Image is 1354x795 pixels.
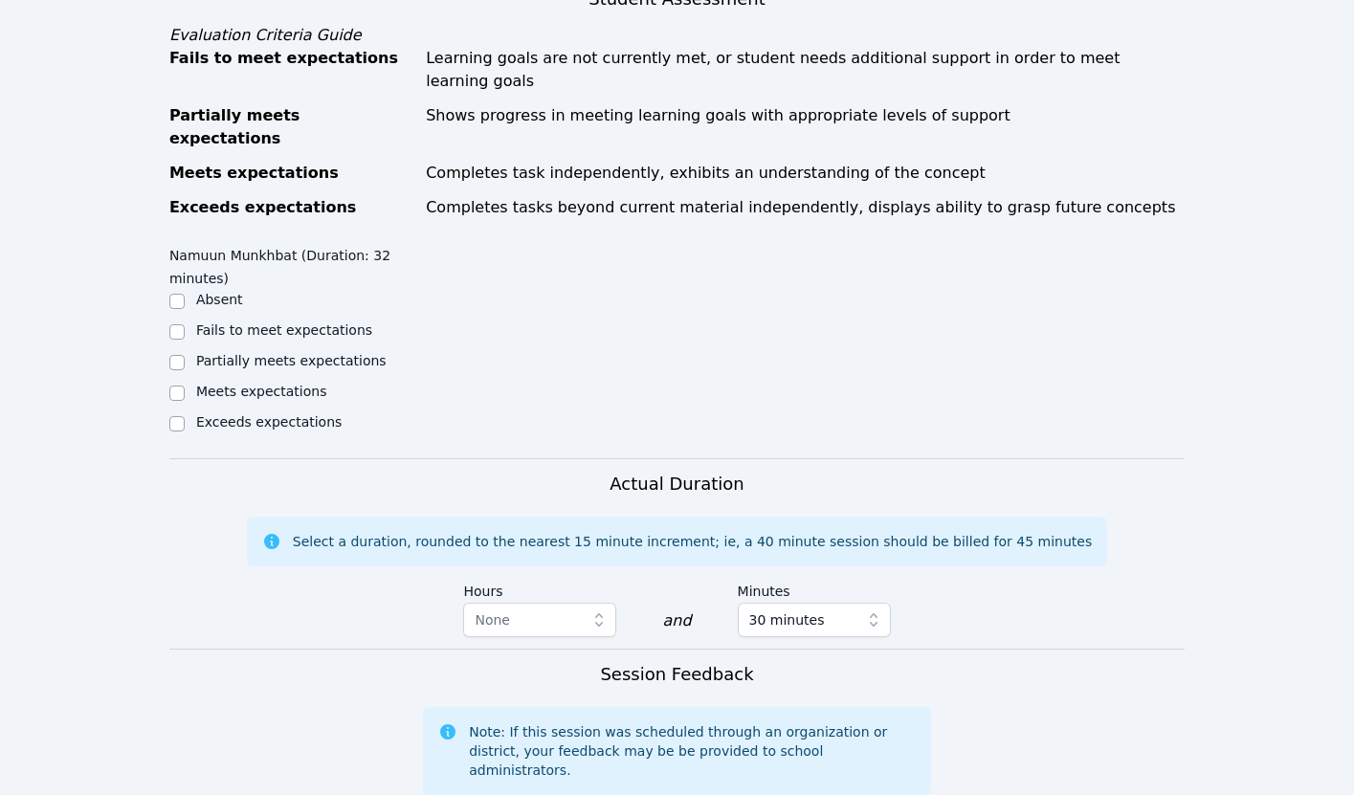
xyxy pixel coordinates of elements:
[738,574,891,603] label: Minutes
[749,608,825,631] span: 30 minutes
[293,532,1092,551] div: Select a duration, rounded to the nearest 15 minute increment; ie, a 40 minute session should be ...
[169,104,414,150] div: Partially meets expectations
[169,24,1185,47] div: Evaluation Criteria Guide
[196,292,243,307] label: Absent
[600,661,753,688] h3: Session Feedback
[426,162,1185,185] div: Completes task independently, exhibits an understanding of the concept
[463,603,616,637] button: None
[469,722,916,780] div: Note: If this session was scheduled through an organization or district, your feedback may be be ...
[169,47,414,93] div: Fails to meet expectations
[196,414,342,430] label: Exceeds expectations
[196,322,372,338] label: Fails to meet expectations
[662,609,691,632] div: and
[169,196,414,219] div: Exceeds expectations
[426,104,1185,150] div: Shows progress in meeting learning goals with appropriate levels of support
[426,196,1185,219] div: Completes tasks beyond current material independently, displays ability to grasp future concepts
[738,603,891,637] button: 30 minutes
[196,384,327,399] label: Meets expectations
[426,47,1185,93] div: Learning goals are not currently met, or student needs additional support in order to meet learni...
[475,612,510,628] span: None
[196,353,387,368] label: Partially meets expectations
[610,471,744,497] h3: Actual Duration
[463,574,616,603] label: Hours
[169,162,414,185] div: Meets expectations
[169,238,423,290] legend: Namuun Munkhbat (Duration: 32 minutes)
